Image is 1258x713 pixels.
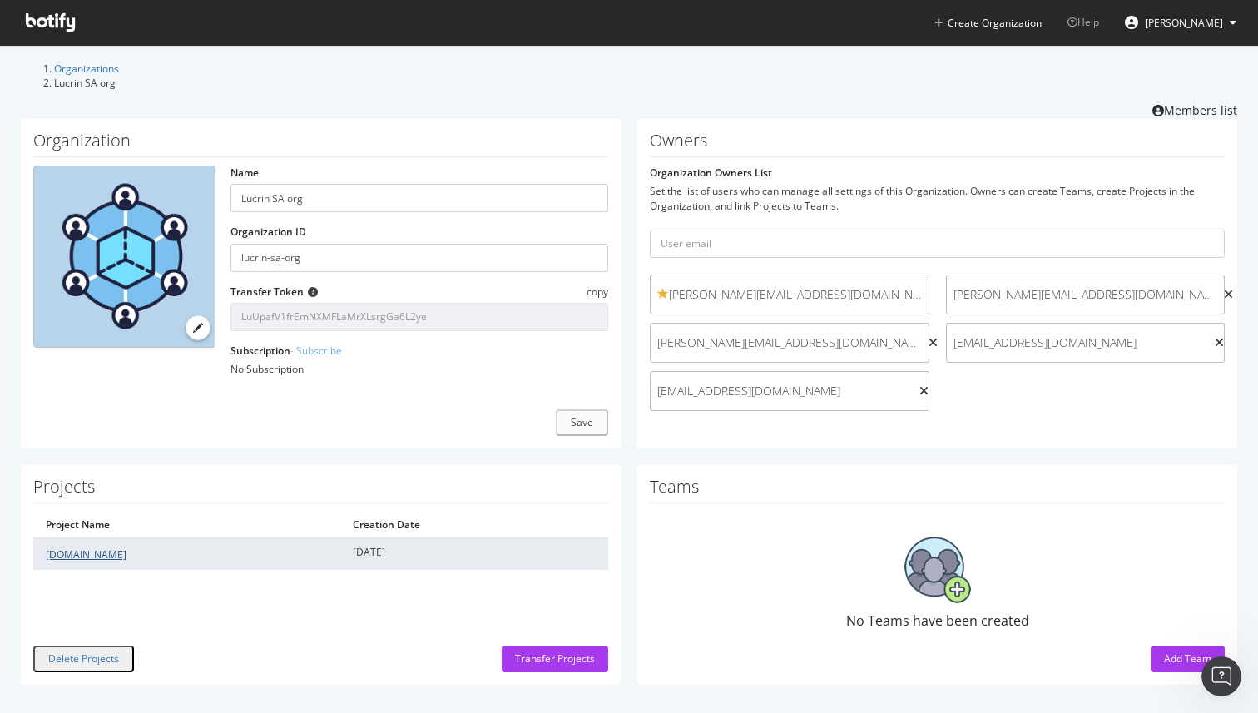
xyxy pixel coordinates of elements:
[587,285,608,299] span: copy
[650,478,1225,503] h1: Teams
[33,646,134,672] button: Delete Projects
[904,537,971,603] img: No Teams have been created
[290,344,342,358] a: - Subscribe
[1112,9,1250,36] button: [PERSON_NAME]
[1145,16,1223,30] span: Dhiraj Gangoosirdar
[650,166,772,180] label: Organization Owners List
[571,417,593,428] div: Save
[953,286,1218,303] span: [PERSON_NAME][EMAIL_ADDRESS][DOMAIN_NAME]
[556,409,608,436] button: Save
[33,512,340,538] th: Project Name
[502,646,608,672] button: Transfer Projects
[230,184,608,212] input: name
[340,512,608,538] th: Creation Date
[230,244,608,272] input: Organization ID
[502,651,608,666] a: Transfer Projects
[46,547,126,562] a: [DOMAIN_NAME]
[650,230,1225,258] input: User email
[1201,656,1241,696] iframe: Intercom live chat
[650,184,1225,212] div: Set the list of users who can manage all settings of this Organization. Owners can create Teams, ...
[846,611,1029,630] span: No Teams have been created
[21,62,1237,90] ol: breadcrumbs
[33,651,134,666] a: Delete Projects
[1164,651,1211,666] div: Add Team
[650,131,1225,157] h1: Owners
[934,15,1043,31] button: Create Organization
[657,334,922,351] span: [PERSON_NAME][EMAIL_ADDRESS][DOMAIN_NAME]
[48,653,119,665] div: Delete Projects
[1152,98,1237,119] a: Members list
[33,131,608,157] h1: Organization
[340,538,608,570] td: [DATE]
[1067,15,1099,29] span: Help
[230,362,608,376] div: No Subscription
[54,62,119,76] a: Organizations
[230,344,342,358] label: Subscription
[515,651,595,666] div: Transfer Projects
[657,286,922,303] span: [PERSON_NAME][EMAIL_ADDRESS][DOMAIN_NAME]
[230,225,306,239] label: Organization ID
[1151,651,1225,666] a: Add Team
[230,166,259,180] label: Name
[657,383,913,399] span: [EMAIL_ADDRESS][DOMAIN_NAME]
[54,76,116,90] span: Lucrin SA org
[1151,646,1225,672] button: Add Team
[33,478,608,503] h1: Projects
[953,334,1209,351] span: [EMAIL_ADDRESS][DOMAIN_NAME]
[230,285,304,299] label: Transfer Token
